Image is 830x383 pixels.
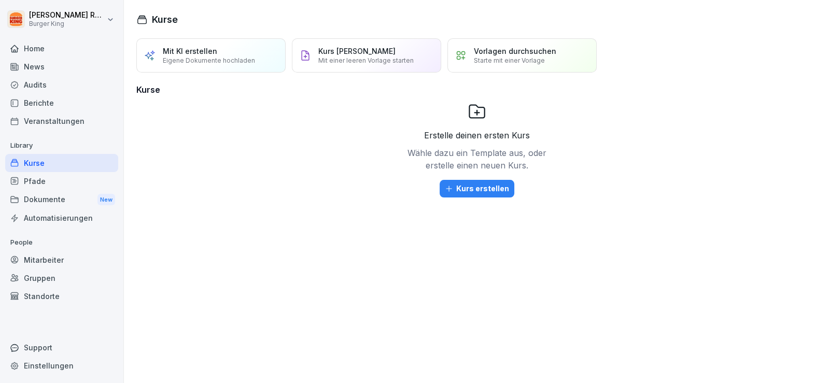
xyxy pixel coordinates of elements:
[474,56,545,64] p: Starte mit einer Vorlage
[404,147,550,172] p: Wähle dazu ein Template aus, oder erstelle einen neuen Kurs.
[5,234,118,251] p: People
[5,190,118,209] div: Dokumente
[5,172,118,190] a: Pfade
[474,47,556,55] p: Vorlagen durchsuchen
[5,209,118,227] a: Automatisierungen
[318,56,414,64] p: Mit einer leeren Vorlage starten
[5,39,118,58] a: Home
[5,58,118,76] a: News
[5,94,118,112] a: Berichte
[163,56,255,64] p: Eigene Dokumente hochladen
[5,338,118,357] div: Support
[29,20,105,27] p: Burger King
[5,190,118,209] a: DokumenteNew
[5,269,118,287] a: Gruppen
[163,47,217,55] p: Mit KI erstellen
[5,251,118,269] a: Mitarbeiter
[440,180,514,197] button: Kurs erstellen
[5,287,118,305] a: Standorte
[318,47,396,55] p: Kurs [PERSON_NAME]
[5,154,118,172] a: Kurse
[136,83,818,96] h3: Kurse
[5,112,118,130] a: Veranstaltungen
[5,357,118,375] a: Einstellungen
[445,183,509,194] div: Kurs erstellen
[29,11,105,20] p: [PERSON_NAME] Rohrich
[5,137,118,154] p: Library
[424,129,530,141] p: Erstelle deinen ersten Kurs
[97,194,115,206] div: New
[152,12,178,26] h1: Kurse
[5,76,118,94] a: Audits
